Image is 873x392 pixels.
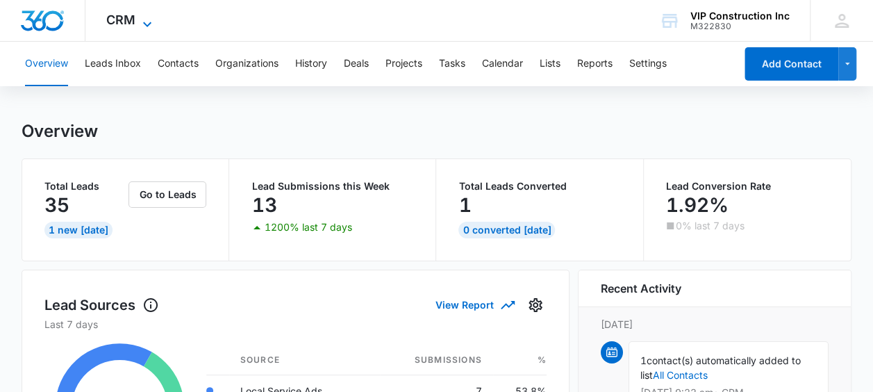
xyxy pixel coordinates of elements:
[493,345,547,375] th: %
[640,354,801,381] span: contact(s) automatically added to list
[44,181,126,191] p: Total Leads
[745,47,838,81] button: Add Contact
[601,280,681,297] h6: Recent Activity
[666,194,729,216] p: 1.92%
[44,295,159,316] h1: Lead Sources
[44,222,113,238] div: 1 New [DATE]
[540,42,560,86] button: Lists
[676,221,745,231] p: 0% last 7 days
[601,317,829,332] p: [DATE]
[264,222,351,232] p: 1200% last 7 days
[690,10,790,22] div: account name
[344,42,369,86] button: Deals
[106,13,135,27] span: CRM
[22,121,98,142] h1: Overview
[653,369,708,381] a: All Contacts
[439,42,465,86] button: Tasks
[482,42,523,86] button: Calendar
[25,42,68,86] button: Overview
[458,222,555,238] div: 0 Converted [DATE]
[435,293,513,317] button: View Report
[215,42,278,86] button: Organizations
[458,194,471,216] p: 1
[128,188,206,200] a: Go to Leads
[385,42,422,86] button: Projects
[666,181,829,191] p: Lead Conversion Rate
[158,42,199,86] button: Contacts
[640,354,647,366] span: 1
[128,181,206,208] button: Go to Leads
[295,42,327,86] button: History
[524,294,547,316] button: Settings
[44,317,546,332] p: Last 7 days
[458,181,620,191] p: Total Leads Converted
[577,42,613,86] button: Reports
[85,42,141,86] button: Leads Inbox
[44,194,69,216] p: 35
[251,194,276,216] p: 13
[229,345,381,375] th: Source
[690,22,790,31] div: account id
[629,42,667,86] button: Settings
[251,181,413,191] p: Lead Submissions this Week
[380,345,492,375] th: Submissions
